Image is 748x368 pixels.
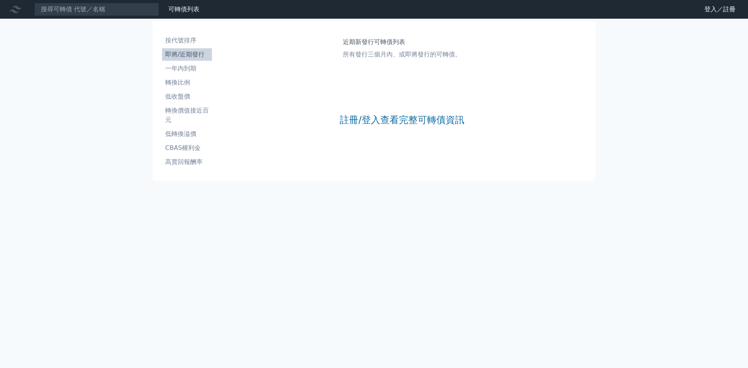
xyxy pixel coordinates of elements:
[340,114,464,126] a: 註冊/登入查看完整可轉債資訊
[162,76,212,89] a: 轉換比例
[162,106,212,125] li: 轉換價值接近百元
[168,5,199,13] a: 可轉債列表
[162,104,212,126] a: 轉換價值接近百元
[162,143,212,153] li: CBAS權利金
[34,3,159,16] input: 搜尋可轉債 代號／名稱
[162,50,212,59] li: 即將/近期發行
[162,62,212,75] a: 一年內到期
[162,36,212,45] li: 按代號排序
[162,157,212,167] li: 高賣回報酬率
[162,90,212,103] a: 低收盤價
[162,48,212,61] a: 即將/近期發行
[162,64,212,73] li: 一年內到期
[162,142,212,154] a: CBAS權利金
[162,92,212,101] li: 低收盤價
[343,37,461,47] h1: 近期新發行可轉債列表
[162,78,212,87] li: 轉換比例
[162,129,212,139] li: 低轉換溢價
[343,50,461,59] p: 所有發行三個月內、或即將發行的可轉債。
[162,156,212,168] a: 高賣回報酬率
[698,3,742,16] a: 登入／註冊
[162,34,212,47] a: 按代號排序
[162,128,212,140] a: 低轉換溢價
